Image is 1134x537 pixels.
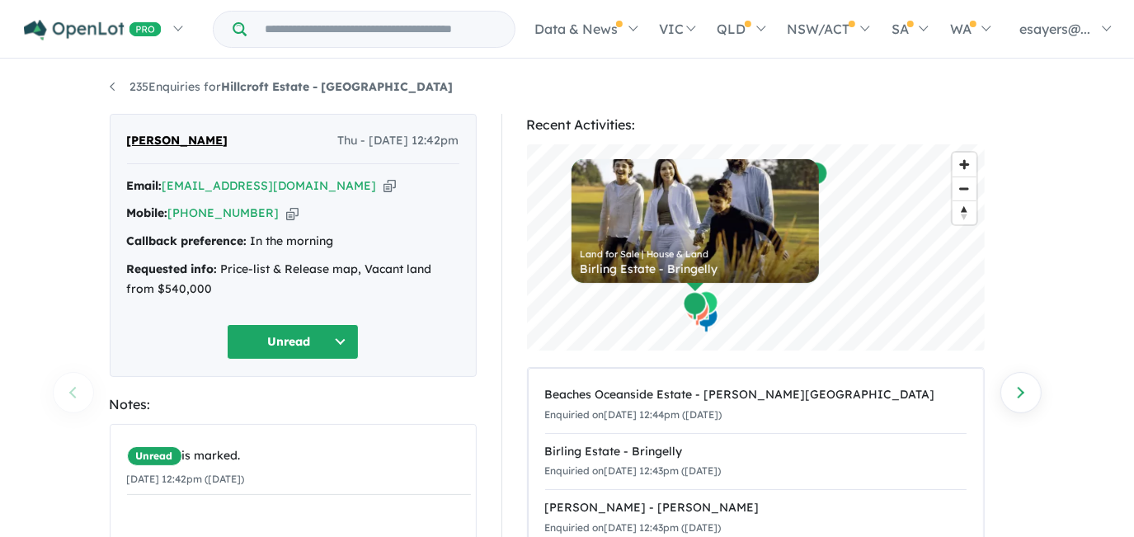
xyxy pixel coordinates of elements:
strong: Hillcroft Estate - [GEOGRAPHIC_DATA] [222,79,454,94]
div: Map marker [682,291,707,322]
button: Reset bearing to north [953,200,976,224]
input: Try estate name, suburb, builder or developer [250,12,511,47]
div: Beaches Oceanside Estate - [PERSON_NAME][GEOGRAPHIC_DATA] [545,385,967,405]
small: Enquiried on [DATE] 12:43pm ([DATE]) [545,464,722,477]
div: Recent Activities: [527,114,985,136]
button: Copy [383,177,396,195]
div: Map marker [685,297,709,327]
div: Birling Estate - Bringelly [580,263,811,275]
span: [PERSON_NAME] [127,131,228,151]
strong: Mobile: [127,205,168,220]
strong: Requested info: [127,261,218,276]
a: 235Enquiries forHillcroft Estate - [GEOGRAPHIC_DATA] [110,79,454,94]
div: [PERSON_NAME] - [PERSON_NAME] [545,498,967,518]
strong: Email: [127,178,162,193]
span: Zoom out [953,177,976,200]
nav: breadcrumb [110,78,1025,97]
img: Openlot PRO Logo White [24,20,162,40]
small: Enquiried on [DATE] 12:43pm ([DATE]) [545,521,722,534]
span: Reset bearing to north [953,201,976,224]
a: Birling Estate - BringellyEnquiried on[DATE] 12:43pm ([DATE]) [545,433,967,491]
a: [EMAIL_ADDRESS][DOMAIN_NAME] [162,178,377,193]
button: Unread [227,324,359,360]
button: Zoom out [953,177,976,200]
canvas: Map [527,144,985,351]
a: [PHONE_NUMBER] [168,205,280,220]
small: Enquiried on [DATE] 12:44pm ([DATE]) [545,408,722,421]
div: Map marker [694,290,718,321]
button: Copy [286,205,299,222]
span: Thu - [DATE] 12:42pm [338,131,459,151]
div: Birling Estate - Bringelly [545,442,967,462]
a: Beaches Oceanside Estate - [PERSON_NAME][GEOGRAPHIC_DATA]Enquiried on[DATE] 12:44pm ([DATE]) [545,377,967,434]
div: is marked. [127,446,471,466]
small: [DATE] 12:42pm ([DATE]) [127,473,245,485]
button: Zoom in [953,153,976,177]
a: Land for Sale | House & Land Birling Estate - Bringelly [572,159,819,283]
div: Map marker [803,161,828,191]
div: Notes: [110,393,477,416]
div: Land for Sale | House & Land [580,250,811,259]
span: esayers@... [1019,21,1090,37]
div: Price-list & Release map, Vacant land from $540,000 [127,260,459,299]
div: In the morning [127,232,459,252]
span: Unread [127,446,182,466]
strong: Callback preference: [127,233,247,248]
